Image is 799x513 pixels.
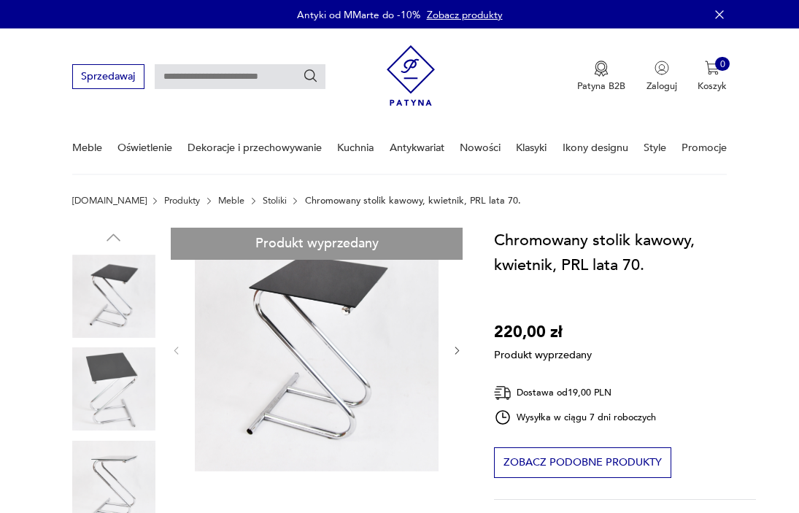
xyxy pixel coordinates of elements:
p: Antyki od MMarte do -10% [297,8,420,22]
button: 0Koszyk [698,61,727,93]
a: Dekoracje i przechowywanie [188,123,322,173]
button: Patyna B2B [577,61,625,93]
div: Dostawa od 19,00 PLN [494,384,656,402]
p: 220,00 zł [494,320,592,344]
img: Ikona medalu [594,61,609,77]
button: Zaloguj [646,61,677,93]
a: Sprzedawaj [72,73,144,82]
h1: Chromowany stolik kawowy, kwietnik, PRL lata 70. [494,228,756,277]
a: Oświetlenie [117,123,172,173]
a: Meble [72,123,102,173]
p: Zaloguj [646,80,677,93]
a: Promocje [682,123,727,173]
div: 0 [715,57,730,72]
a: Style [644,123,666,173]
a: Stoliki [263,196,287,206]
p: Chromowany stolik kawowy, kwietnik, PRL lata 70. [305,196,521,206]
p: Patyna B2B [577,80,625,93]
p: Koszyk [698,80,727,93]
p: Produkt wyprzedany [494,344,592,363]
img: Ikona koszyka [705,61,719,75]
a: Meble [218,196,244,206]
a: Kuchnia [337,123,374,173]
a: [DOMAIN_NAME] [72,196,147,206]
img: Ikonka użytkownika [655,61,669,75]
a: Klasyki [516,123,547,173]
img: Ikona dostawy [494,384,512,402]
a: Produkty [164,196,200,206]
button: Szukaj [303,69,319,85]
a: Antykwariat [390,123,444,173]
a: Zobacz produkty [427,8,503,22]
button: Sprzedawaj [72,64,144,88]
button: Zobacz podobne produkty [494,447,671,478]
img: Patyna - sklep z meblami i dekoracjami vintage [387,40,436,111]
div: Wysyłka w ciągu 7 dni roboczych [494,409,656,426]
a: Nowości [460,123,501,173]
a: Ikona medaluPatyna B2B [577,61,625,93]
a: Ikony designu [563,123,628,173]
